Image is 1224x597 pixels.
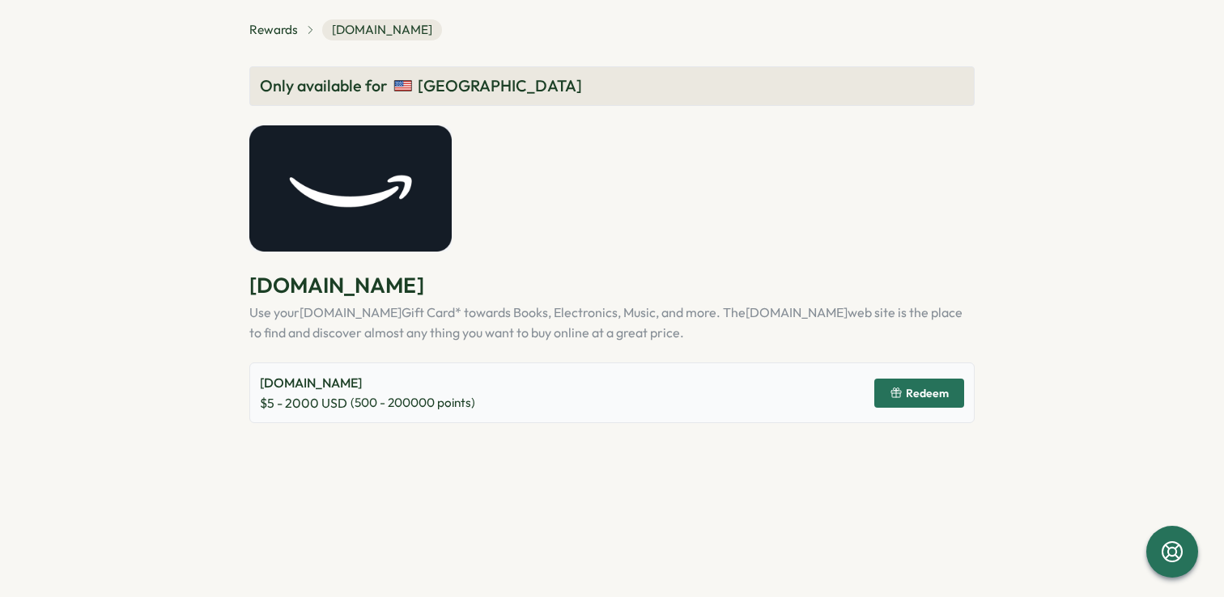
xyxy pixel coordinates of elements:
p: [DOMAIN_NAME] [260,373,475,393]
span: Redeem [906,387,949,399]
p: Use your Gift Card* towards Books, Electronics, Music, and more. The web site is the place to fin... [249,303,975,343]
span: [GEOGRAPHIC_DATA] [418,74,582,99]
span: ( 500 - 200000 points) [351,394,475,412]
button: Redeem [874,379,964,408]
a: [DOMAIN_NAME] [300,304,402,320]
span: [DOMAIN_NAME] [322,19,442,40]
span: $ 5 - 2000 USD [260,393,347,413]
a: Rewards [249,21,298,39]
img: Amazon.com [249,125,452,252]
img: United States [393,76,413,95]
a: [DOMAIN_NAME] [746,304,848,320]
p: [DOMAIN_NAME] [249,271,975,299]
span: Only available for [260,74,387,99]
